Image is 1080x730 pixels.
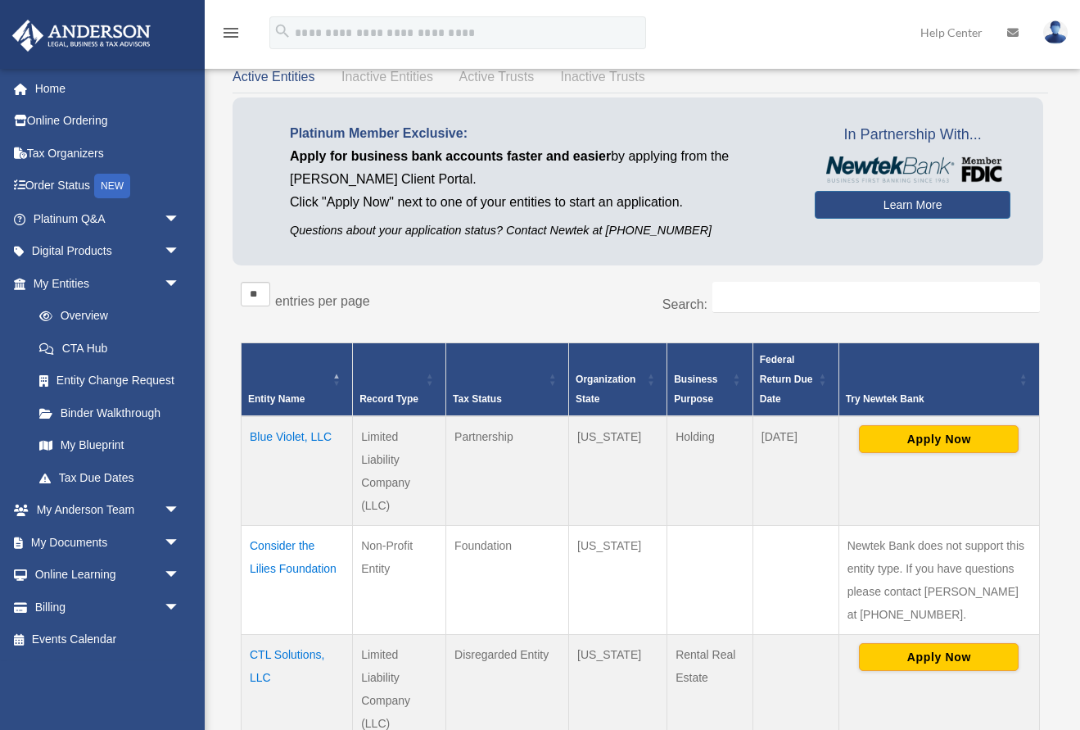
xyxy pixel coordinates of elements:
[23,365,197,397] a: Entity Change Request
[11,235,205,268] a: Digital Productsarrow_drop_down
[248,393,305,405] span: Entity Name
[838,525,1039,634] td: Newtek Bank does not support this entity type. If you have questions please contact [PERSON_NAME]...
[275,294,370,308] label: entries per page
[164,235,197,269] span: arrow_drop_down
[242,416,353,526] td: Blue Violet, LLC
[359,393,418,405] span: Record Type
[11,526,205,559] a: My Documentsarrow_drop_down
[667,342,753,416] th: Business Purpose: Activate to sort
[846,389,1014,409] div: Try Newtek Bank
[273,22,291,40] i: search
[569,416,667,526] td: [US_STATE]
[838,342,1039,416] th: Try Newtek Bank : Activate to sort
[11,137,205,170] a: Tax Organizers
[164,494,197,528] span: arrow_drop_down
[11,105,205,138] a: Online Ordering
[341,70,433,84] span: Inactive Entities
[221,23,241,43] i: menu
[164,591,197,624] span: arrow_drop_down
[576,374,635,405] span: Organization State
[290,191,790,214] p: Click "Apply Now" next to one of your entities to start an application.
[290,145,790,191] p: by applying from the [PERSON_NAME] Client Portal.
[453,393,502,405] span: Tax Status
[94,174,130,198] div: NEW
[815,122,1010,148] span: In Partnership With...
[11,202,205,235] a: Platinum Q&Aarrow_drop_down
[446,342,569,416] th: Tax Status: Activate to sort
[221,29,241,43] a: menu
[752,416,838,526] td: [DATE]
[859,643,1019,671] button: Apply Now
[164,526,197,560] span: arrow_drop_down
[11,623,205,656] a: Events Calendar
[11,494,205,527] a: My Anderson Teamarrow_drop_down
[823,156,1002,183] img: NewtekBankLogoSM.png
[23,461,197,494] a: Tax Due Dates
[569,525,667,634] td: [US_STATE]
[242,342,353,416] th: Entity Name: Activate to invert sorting
[290,149,611,163] span: Apply for business bank accounts faster and easier
[164,559,197,592] span: arrow_drop_down
[353,416,446,526] td: Limited Liability Company (LLC)
[23,300,188,333] a: Overview
[233,70,314,84] span: Active Entities
[815,191,1010,219] a: Learn More
[11,170,205,203] a: Order StatusNEW
[290,220,790,241] p: Questions about your application status? Contact Newtek at [PHONE_NUMBER]
[859,425,1019,453] button: Apply Now
[667,416,753,526] td: Holding
[11,267,197,300] a: My Entitiesarrow_drop_down
[561,70,645,84] span: Inactive Trusts
[760,354,813,405] span: Federal Return Due Date
[164,202,197,236] span: arrow_drop_down
[662,297,707,311] label: Search:
[242,525,353,634] td: Consider the Lilies Foundation
[1043,20,1068,44] img: User Pic
[752,342,838,416] th: Federal Return Due Date: Activate to sort
[446,525,569,634] td: Foundation
[459,70,535,84] span: Active Trusts
[23,429,197,462] a: My Blueprint
[569,342,667,416] th: Organization State: Activate to sort
[7,20,156,52] img: Anderson Advisors Platinum Portal
[674,374,717,405] span: Business Purpose
[11,559,205,592] a: Online Learningarrow_drop_down
[11,72,205,105] a: Home
[23,397,197,429] a: Binder Walkthrough
[446,416,569,526] td: Partnership
[290,122,790,145] p: Platinum Member Exclusive:
[353,525,446,634] td: Non-Profit Entity
[164,267,197,301] span: arrow_drop_down
[11,591,205,623] a: Billingarrow_drop_down
[353,342,446,416] th: Record Type: Activate to sort
[23,332,197,365] a: CTA Hub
